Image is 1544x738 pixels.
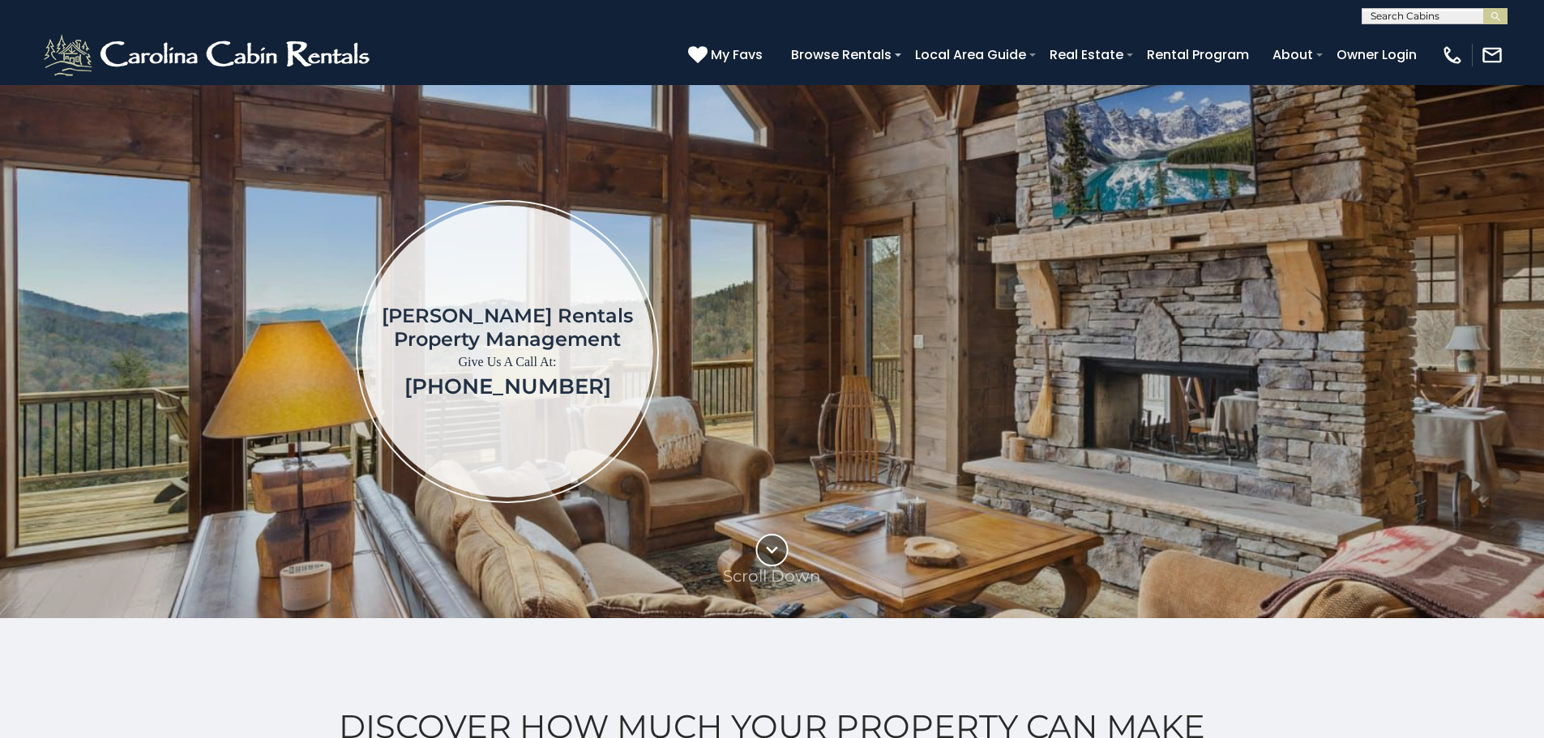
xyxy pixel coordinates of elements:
[783,41,900,69] a: Browse Rentals
[1139,41,1257,69] a: Rental Program
[1041,41,1131,69] a: Real Estate
[404,373,611,399] a: [PHONE_NUMBER]
[382,351,633,373] p: Give Us A Call At:
[688,45,767,66] a: My Favs
[907,41,1034,69] a: Local Area Guide
[723,566,821,586] p: Scroll Down
[711,45,763,65] span: My Favs
[1328,41,1425,69] a: Owner Login
[41,31,377,79] img: White-1-2.png
[1481,44,1503,66] img: mail-regular-white.png
[382,304,633,351] h1: [PERSON_NAME] Rentals Property Management
[1264,41,1321,69] a: About
[920,133,1449,569] iframe: New Contact Form
[1441,44,1464,66] img: phone-regular-white.png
